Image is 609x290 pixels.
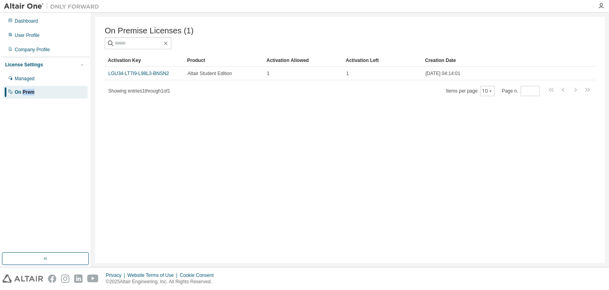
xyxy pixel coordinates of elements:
[267,70,270,77] span: 1
[108,88,170,94] span: Showing entries 1 through 1 of 1
[482,88,493,94] button: 10
[106,272,127,278] div: Privacy
[15,18,38,24] div: Dashboard
[105,26,193,35] span: On Premise Licenses (1)
[87,275,99,283] img: youtube.svg
[346,54,419,67] div: Activation Left
[48,275,56,283] img: facebook.svg
[15,89,34,95] div: On Prem
[502,86,540,96] span: Page n.
[266,54,339,67] div: Activation Allowed
[180,272,218,278] div: Cookie Consent
[4,2,103,10] img: Altair One
[106,278,218,285] p: © 2025 Altair Engineering, Inc. All Rights Reserved.
[446,86,495,96] span: Items per page
[15,46,50,53] div: Company Profile
[127,272,180,278] div: Website Terms of Use
[2,275,43,283] img: altair_logo.svg
[108,54,181,67] div: Activation Key
[15,75,34,82] div: Managed
[108,71,169,76] a: LGU34-LT7I9-L98L3-BNSN2
[15,32,40,39] div: User Profile
[425,70,460,77] span: [DATE] 04:14:01
[74,275,82,283] img: linkedin.svg
[5,62,43,68] div: License Settings
[61,275,69,283] img: instagram.svg
[346,70,349,77] span: 1
[187,54,260,67] div: Product
[188,70,232,77] span: Altair Student Edition
[425,54,561,67] div: Creation Date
